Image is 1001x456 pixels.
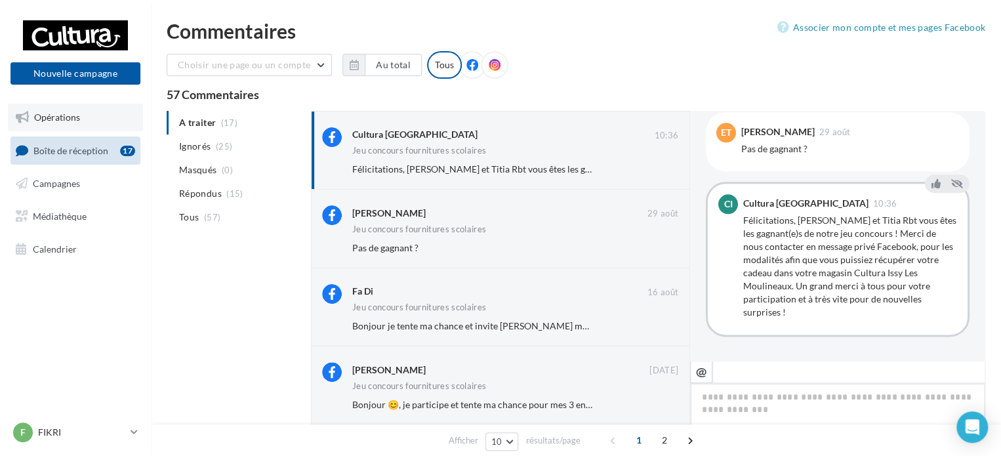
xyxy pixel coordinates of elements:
[342,54,422,76] button: Au total
[365,54,422,76] button: Au total
[179,211,199,224] span: Tous
[8,136,143,165] a: Boîte de réception17
[226,188,243,199] span: (15)
[222,165,233,175] span: (0)
[204,212,220,222] span: (57)
[743,214,957,319] div: Félicitations, [PERSON_NAME] et Titia Rbt vous êtes les gagnant(e)s de notre jeu concours ! Merci...
[449,434,478,447] span: Afficher
[352,303,486,312] div: Jeu concours fournitures scolaires
[819,128,850,136] span: 29 août
[427,51,462,79] div: Tous
[8,104,143,131] a: Opérations
[647,287,678,299] span: 16 août
[167,21,985,41] div: Commentaires
[167,89,985,100] div: 57 Commentaires
[178,59,310,70] span: Choisir une page ou un compte
[352,320,634,331] span: Bonjour je tente ma chance et invite [PERSON_NAME] merci 🤞🤞🤞
[179,187,222,200] span: Répondus
[352,399,662,410] span: Bonjour 😊, je participe et tente ma chance pour mes 3 enfants 🌺🤞🍀 Liise
[179,163,216,176] span: Masqués
[179,140,211,153] span: Ignorés
[647,208,678,220] span: 29 août
[743,199,868,208] div: Cultura [GEOGRAPHIC_DATA]
[8,203,143,230] a: Médiathèque
[649,365,678,377] span: [DATE]
[10,62,140,85] button: Nouvelle campagne
[690,361,712,383] button: @
[654,130,678,142] span: 10:36
[38,426,125,439] p: FIKRI
[721,126,731,139] span: ET
[724,197,733,211] span: CI
[352,285,373,298] div: Fa Di
[741,142,959,155] div: Pas de gagnant ?
[485,432,519,451] button: 10
[352,146,486,155] div: Jeu concours fournitures scolaires
[167,54,332,76] button: Choisir une page ou un compte
[33,243,77,254] span: Calendrier
[33,211,87,222] span: Médiathèque
[352,225,486,234] div: Jeu concours fournitures scolaires
[120,146,135,156] div: 17
[696,365,707,377] i: @
[352,242,419,253] span: Pas de gagnant ?
[491,436,502,447] span: 10
[654,430,675,451] span: 2
[352,128,478,141] div: Cultura [GEOGRAPHIC_DATA]
[741,127,815,136] div: [PERSON_NAME]
[33,178,80,189] span: Campagnes
[525,434,580,447] span: résultats/page
[873,199,897,208] span: 10:36
[20,426,26,439] span: F
[33,144,108,155] span: Boîte de réception
[8,170,143,197] a: Campagnes
[777,20,985,35] a: Associer mon compte et mes pages Facebook
[10,420,140,445] a: F FIKRI
[628,430,649,451] span: 1
[352,363,426,377] div: [PERSON_NAME]
[352,207,426,220] div: [PERSON_NAME]
[216,141,232,152] span: (25)
[34,112,80,123] span: Opérations
[8,236,143,263] a: Calendrier
[352,382,486,390] div: Jeu concours fournitures scolaires
[956,411,988,443] div: Open Intercom Messenger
